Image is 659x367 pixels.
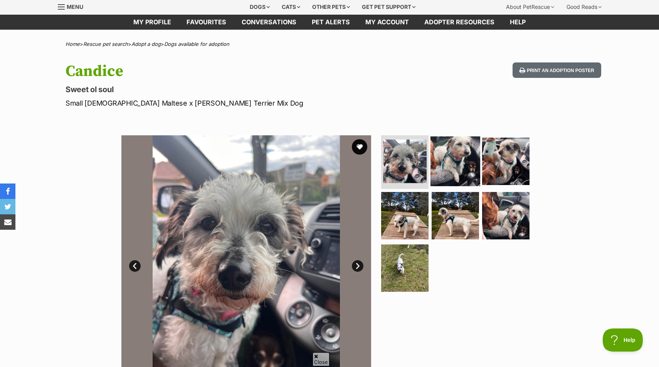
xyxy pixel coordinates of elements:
[352,139,367,155] button: favourite
[129,260,141,272] a: Prev
[603,328,644,352] iframe: Help Scout Beacon - Open
[502,15,533,30] a: Help
[66,98,392,108] p: Small [DEMOGRAPHIC_DATA] Maltese x [PERSON_NAME] Terrier Mix Dog
[131,41,161,47] a: Adopt a dog
[66,62,392,80] h1: Candice
[417,15,502,30] a: Adopter resources
[358,15,417,30] a: My account
[513,62,601,78] button: Print an adoption poster
[383,140,427,183] img: Photo of Candice
[66,84,392,95] p: Sweet ol soul
[381,244,429,292] img: Photo of Candice
[381,192,429,239] img: Photo of Candice
[352,260,363,272] a: Next
[66,41,80,47] a: Home
[313,352,329,366] span: Close
[164,41,229,47] a: Dogs available for adoption
[46,41,613,47] div: > > >
[432,192,479,239] img: Photo of Candice
[234,15,304,30] a: conversations
[179,15,234,30] a: Favourites
[126,15,179,30] a: My profile
[430,136,480,186] img: Photo of Candice
[67,3,83,10] span: Menu
[482,138,530,185] img: Photo of Candice
[304,15,358,30] a: Pet alerts
[83,41,128,47] a: Rescue pet search
[482,192,530,239] img: Photo of Candice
